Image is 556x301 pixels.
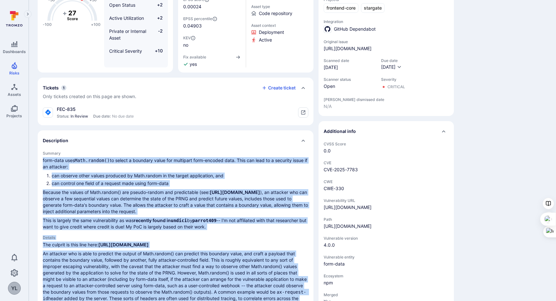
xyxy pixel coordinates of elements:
[210,189,260,195] a: [URL][DOMAIN_NAME]
[324,103,449,110] span: N/A
[43,85,59,91] h2: Tickets
[38,78,313,105] div: Collapse
[24,10,32,18] button: Expand navigation menu
[26,12,30,17] i: Expand navigation menu
[190,61,197,67] span: yes
[151,2,163,8] span: +2
[3,49,26,54] span: Dashboards
[319,121,454,142] div: Collapse
[324,45,372,52] a: [URL][DOMAIN_NAME]
[52,173,308,179] li: can observe other values produced by Math.random in the target application, and
[327,5,356,11] span: frontend-core
[57,106,134,112] div: FEC-835
[109,48,142,54] span: Critical Severity
[259,10,292,17] span: Code repository
[183,4,201,10] span: 0.00024
[324,128,356,135] h2: Additional info
[324,217,449,222] span: Path
[183,55,206,59] span: Fix available
[38,130,313,151] div: Collapse description
[251,4,309,9] span: Asset type
[43,157,308,170] p: form-data uses to select a boundary value for multipart form-encoded data. This can lead to a sec...
[324,292,449,297] span: Merged
[67,16,78,21] text: Score
[43,242,308,248] p: The culprit is this line here:
[251,23,309,28] span: Asset context
[324,198,449,203] span: Vulnerability URL
[324,58,375,63] span: Scanned date
[43,235,308,240] h3: Details
[364,5,382,11] span: stargate
[324,39,449,44] span: Original issue
[68,9,76,17] tspan: 27
[183,42,241,48] span: no
[151,15,163,21] span: +2
[324,167,358,172] a: CVE-2025-7783
[381,58,402,71] div: Due date field
[324,83,375,89] span: Open
[324,97,449,102] span: [PERSON_NAME] dismissed date
[324,148,449,154] span: 0.0
[324,255,449,259] span: Vulnerable entity
[43,151,308,156] h3: Summary
[381,58,402,63] span: Due date
[324,223,372,229] a: [URL][DOMAIN_NAME]
[183,16,241,21] span: EPSS percentile
[151,48,163,54] span: +10
[151,28,163,41] span: -2
[71,114,88,119] span: In Review
[63,9,67,17] tspan: +
[259,37,272,43] span: Click to view evidence
[259,29,284,35] span: Click to view evidence
[91,22,101,27] text: +100
[324,236,449,241] span: Vulnerable version
[324,204,372,211] a: [URL][DOMAIN_NAME]
[361,3,385,13] a: stargate
[9,71,19,75] span: Risks
[109,28,146,41] span: Private or Internal Asset
[381,77,405,82] span: Severity
[381,64,395,70] span: [DATE]
[262,85,296,91] button: Create ticket
[134,218,187,223] a: recently found inundici
[43,94,136,99] span: Only tickets created on this page are shown.
[109,2,135,8] span: Open Status
[43,189,308,215] p: Because the values of Math.random() are pseudo-random and predictable (see: ), an attacker who ca...
[324,242,449,248] span: 4.0.0
[324,77,375,82] span: Scanner status
[60,9,85,21] g: The vulnerability score is based on the parameters defined in the settings
[171,218,187,223] code: undici
[57,114,69,119] span: Status:
[324,3,358,13] a: frontend-core
[324,274,449,278] span: Ecosystem
[43,137,68,144] h2: Description
[98,242,149,247] a: [URL][DOMAIN_NAME]
[112,114,134,119] span: No due date
[324,64,375,71] span: [DATE]
[324,19,449,24] span: Integration
[324,179,449,184] span: CWE
[52,180,308,187] li: can control one field of a request made using form-data
[61,85,66,90] span: 1
[324,160,449,165] span: CVE
[43,22,52,27] text: -100
[109,15,144,21] span: Active Utilization
[183,35,241,41] span: KEV
[8,92,21,97] span: Assets
[93,114,111,119] span: Due date:
[324,142,449,146] span: CVSS Score
[324,280,449,286] span: npm
[8,282,21,295] div: Yanting Larsen
[6,113,22,118] span: Projects
[324,261,449,267] span: form-data
[75,158,110,163] code: Math.random()
[8,282,21,295] button: YL
[38,78,313,125] section: tickets card
[183,23,241,29] span: 0.04903
[324,186,344,191] a: CWE-330
[387,84,405,89] div: Critical
[192,218,217,223] a: parrot409
[43,217,308,230] p: This is largely the same vulnerability as was by -- I'm not affiliated with that researcher but w...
